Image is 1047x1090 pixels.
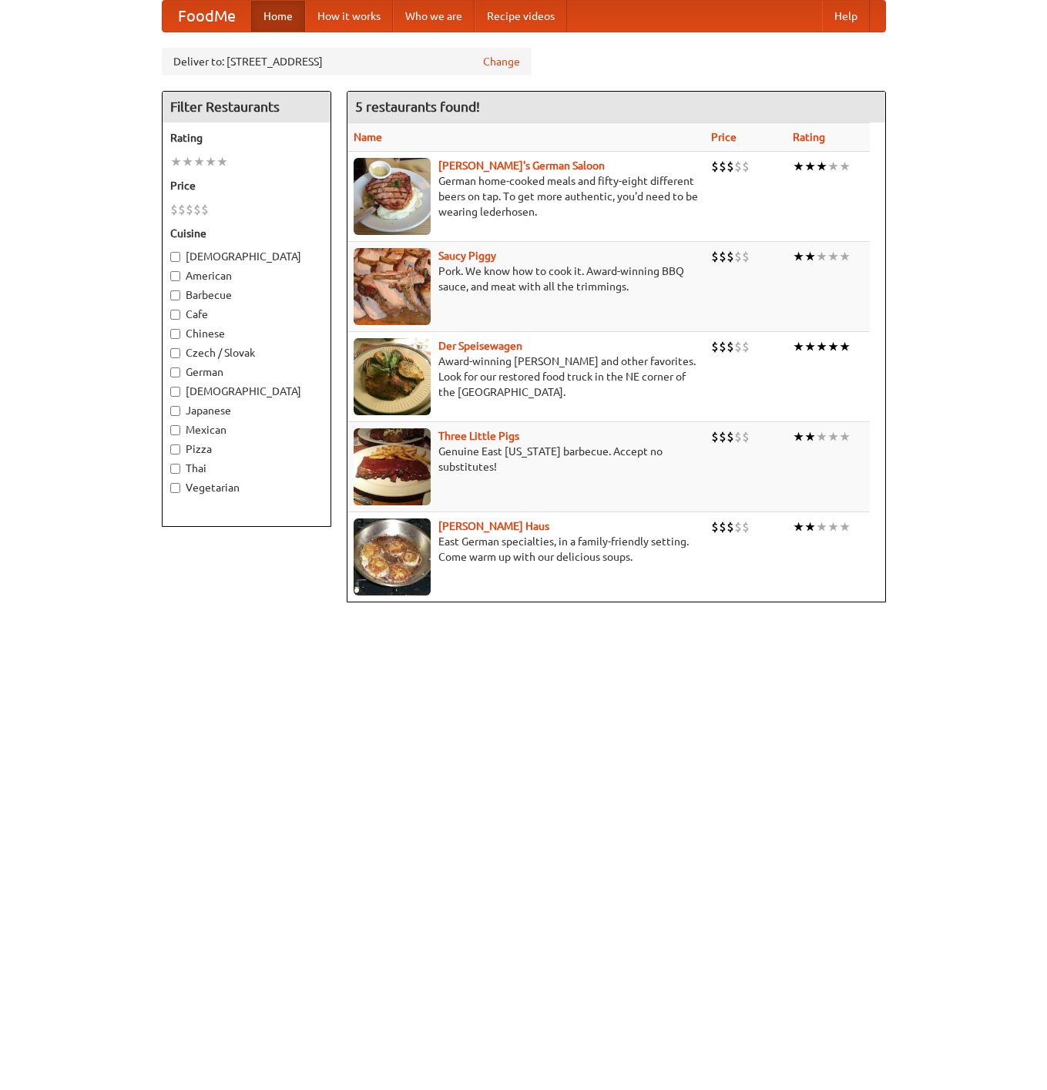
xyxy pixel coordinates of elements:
[251,1,305,32] a: Home
[711,158,719,175] li: $
[170,425,180,435] input: Mexican
[827,158,839,175] li: ★
[170,461,323,476] label: Thai
[170,271,180,281] input: American
[170,480,323,495] label: Vegetarian
[734,248,742,265] li: $
[822,1,870,32] a: Help
[734,518,742,535] li: $
[839,518,851,535] li: ★
[742,158,750,175] li: $
[186,201,193,218] li: $
[742,518,750,535] li: $
[839,248,851,265] li: ★
[727,518,734,535] li: $
[475,1,567,32] a: Recipe videos
[719,248,727,265] li: $
[719,518,727,535] li: $
[170,130,323,146] h5: Rating
[483,54,520,69] a: Change
[354,173,699,220] p: German home-cooked meals and fifty-eight different beers on tap. To get more authentic, you'd nee...
[170,387,180,397] input: [DEMOGRAPHIC_DATA]
[305,1,393,32] a: How it works
[827,248,839,265] li: ★
[205,153,216,170] li: ★
[163,92,331,122] h4: Filter Restaurants
[163,1,251,32] a: FoodMe
[816,158,827,175] li: ★
[170,422,323,438] label: Mexican
[354,354,699,400] p: Award-winning [PERSON_NAME] and other favorites. Look for our restored food truck in the NE corne...
[170,403,323,418] label: Japanese
[216,153,228,170] li: ★
[719,338,727,355] li: $
[793,518,804,535] li: ★
[170,249,323,264] label: [DEMOGRAPHIC_DATA]
[816,518,827,535] li: ★
[170,201,178,218] li: $
[354,131,382,143] a: Name
[162,48,532,75] div: Deliver to: [STREET_ADDRESS]
[804,158,816,175] li: ★
[355,99,480,114] ng-pluralize: 5 restaurants found!
[170,268,323,283] label: American
[711,338,719,355] li: $
[742,248,750,265] li: $
[170,226,323,241] h5: Cuisine
[793,338,804,355] li: ★
[170,329,180,339] input: Chinese
[354,158,431,235] img: esthers.jpg
[170,290,180,300] input: Barbecue
[354,338,431,415] img: speisewagen.jpg
[804,338,816,355] li: ★
[354,534,699,565] p: East German specialties, in a family-friendly setting. Come warm up with our delicious soups.
[170,364,323,380] label: German
[170,483,180,493] input: Vegetarian
[170,153,182,170] li: ★
[711,428,719,445] li: $
[438,430,519,442] a: Three Little Pigs
[170,367,180,377] input: German
[742,338,750,355] li: $
[719,428,727,445] li: $
[727,428,734,445] li: $
[711,248,719,265] li: $
[734,428,742,445] li: $
[827,428,839,445] li: ★
[438,250,496,262] a: Saucy Piggy
[827,518,839,535] li: ★
[178,201,186,218] li: $
[839,428,851,445] li: ★
[354,518,431,595] img: kohlhaus.jpg
[839,338,851,355] li: ★
[719,158,727,175] li: $
[170,326,323,341] label: Chinese
[793,248,804,265] li: ★
[727,158,734,175] li: $
[393,1,475,32] a: Who we are
[170,178,323,193] h5: Price
[170,287,323,303] label: Barbecue
[804,248,816,265] li: ★
[201,201,209,218] li: $
[170,464,180,474] input: Thai
[354,263,699,294] p: Pork. We know how to cook it. Award-winning BBQ sauce, and meat with all the trimmings.
[354,428,431,505] img: littlepigs.jpg
[727,248,734,265] li: $
[839,158,851,175] li: ★
[354,248,431,325] img: saucy.jpg
[170,444,180,454] input: Pizza
[816,428,827,445] li: ★
[170,384,323,399] label: [DEMOGRAPHIC_DATA]
[170,441,323,457] label: Pizza
[793,131,825,143] a: Rating
[182,153,193,170] li: ★
[438,159,605,172] a: [PERSON_NAME]'s German Saloon
[827,338,839,355] li: ★
[734,158,742,175] li: $
[438,340,522,352] a: Der Speisewagen
[170,406,180,416] input: Japanese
